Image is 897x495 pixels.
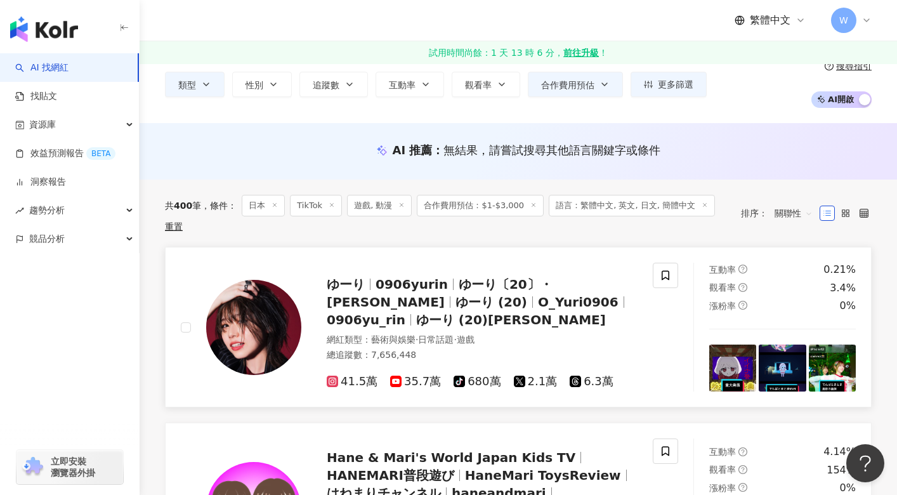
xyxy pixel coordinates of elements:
[15,90,57,103] a: 找貼文
[246,80,263,90] span: 性別
[232,72,292,97] button: 性別
[15,147,115,160] a: 效益預測報告BETA
[20,457,45,477] img: chrome extension
[10,16,78,42] img: logo
[165,247,872,407] a: KOL Avatarゆーり0906yurinゆーり〔20〕・[PERSON_NAME]ゆーり (20)O_Yuri09060906yu_rinゆーり (20)[PERSON_NAME]網紅類型：...
[825,62,834,70] span: question-circle
[15,206,24,215] span: rise
[443,143,660,157] span: 無結果，請嘗試搜尋其他語言關鍵字或條件
[327,277,365,292] span: ゆーり
[538,294,619,310] span: O_Yuri0906
[174,201,192,211] span: 400
[29,110,56,139] span: 資源庫
[570,375,613,388] span: 6.3萬
[417,195,544,216] span: 合作費用預估：$1-$3,000
[376,277,448,292] span: 0906yurin
[201,201,237,211] span: 條件 ：
[165,221,183,232] div: 重置
[709,483,736,493] span: 漲粉率
[709,265,736,275] span: 互動率
[709,345,756,392] img: post-image
[15,62,69,74] a: searchAI 找網紅
[242,195,285,216] span: 日本
[836,61,872,71] div: 搜尋指引
[16,450,123,484] a: chrome extension立即安裝 瀏覽器外掛
[165,201,201,211] div: 共 筆
[457,334,475,345] span: 遊戲
[389,80,416,90] span: 互動率
[416,334,418,345] span: ·
[327,334,638,346] div: 網紅類型 ：
[206,280,301,375] img: KOL Avatar
[823,263,856,277] div: 0.21%
[390,375,441,388] span: 35.7萬
[709,282,736,293] span: 觀看率
[563,46,599,59] strong: 前往升級
[658,79,693,89] span: 更多篩選
[327,277,553,310] span: ゆーり〔20〕・[PERSON_NAME]
[327,312,405,327] span: 0906yu_rin
[29,225,65,253] span: 競品分析
[738,283,747,292] span: question-circle
[327,349,638,362] div: 總追蹤數 ： 7,656,448
[465,80,492,90] span: 觀看率
[839,13,848,27] span: W
[709,447,736,457] span: 互動率
[738,447,747,456] span: question-circle
[347,195,412,216] span: 遊戲, 動漫
[823,445,856,459] div: 4.14%
[454,334,456,345] span: ·
[840,481,856,495] div: 0%
[393,142,661,158] div: AI 推薦 ：
[290,195,342,216] span: TikTok
[809,345,856,392] img: post-image
[514,375,558,388] span: 2.1萬
[371,334,416,345] span: 藝術與娛樂
[178,80,196,90] span: 類型
[165,72,225,97] button: 類型
[299,72,368,97] button: 追蹤數
[418,334,454,345] span: 日常話題
[846,444,884,482] iframe: Help Scout Beacon - Open
[738,301,747,310] span: question-circle
[738,465,747,474] span: question-circle
[454,375,501,388] span: 680萬
[376,72,444,97] button: 互動率
[709,301,736,311] span: 漲粉率
[327,468,454,483] span: HANEMARI普段遊び
[549,195,715,216] span: 語言：繁體中文, 英文, 日文, 簡體中文
[465,468,621,483] span: HaneMari ToysReview
[455,294,527,310] span: ゆーり (20)
[827,463,856,477] div: 154%
[313,80,339,90] span: 追蹤數
[631,72,707,97] button: 更多篩選
[528,72,623,97] button: 合作費用預估
[750,13,790,27] span: 繁體中文
[775,203,813,223] span: 關聯性
[452,72,520,97] button: 觀看率
[759,345,806,392] img: post-image
[541,80,594,90] span: 合作費用預估
[15,176,66,188] a: 洞察報告
[709,465,736,475] span: 觀看率
[51,456,95,478] span: 立即安裝 瀏覽器外掛
[840,299,856,313] div: 0%
[327,450,575,465] span: Hane & Mari's World Japan Kids TV
[416,312,606,327] span: ゆーり (20)[PERSON_NAME]
[738,483,747,492] span: question-circle
[140,41,897,64] a: 試用時間尚餘：1 天 13 時 6 分，前往升級！
[738,265,747,274] span: question-circle
[29,196,65,225] span: 趨勢分析
[327,375,377,388] span: 41.5萬
[741,203,820,223] div: 排序：
[830,281,856,295] div: 3.4%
